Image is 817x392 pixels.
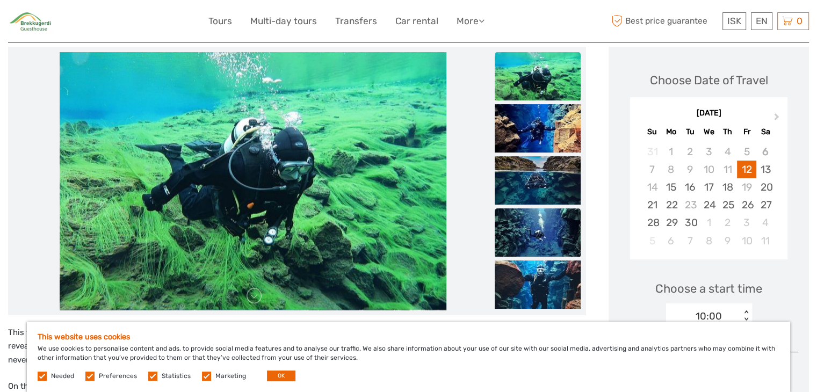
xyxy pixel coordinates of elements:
div: Choose Friday, September 26th, 2025 [737,196,756,214]
div: Not available Thursday, September 11th, 2025 [718,161,737,178]
span: Choose a start time [655,280,762,297]
div: Not available Sunday, October 5th, 2025 [642,232,661,250]
span: Best price guarantee [609,12,720,30]
div: Choose Friday, September 12th, 2025 [737,161,756,178]
div: Choose Monday, October 6th, 2025 [662,232,681,250]
div: EN [751,12,772,30]
div: We [699,125,718,139]
div: Choose Saturday, October 11th, 2025 [756,232,775,250]
span: 0 [795,16,804,26]
div: Not available Tuesday, September 2nd, 2025 [681,143,699,161]
p: We're away right now. Please check back later! [15,19,121,27]
img: 4c8f9f0877314ad99aad216875eec654_slider_thumbnail.jpg [495,104,581,153]
div: Choose Wednesday, September 17th, 2025 [699,178,718,196]
div: Choose Saturday, October 4th, 2025 [756,214,775,231]
img: 5b2f5c1b8a2a498286361b2c66f65cdc_slider_thumbnail.jpg [495,52,581,100]
img: 5b2f5c1b8a2a498286361b2c66f65cdc_main_slider.jpg [60,52,446,310]
div: Not available Thursday, September 4th, 2025 [718,143,737,161]
div: Sa [756,125,775,139]
div: [DATE] [630,108,787,119]
div: Not available Friday, September 5th, 2025 [737,143,756,161]
div: Tu [681,125,699,139]
div: 10:00 [696,309,722,323]
div: Not available Saturday, September 6th, 2025 [756,143,775,161]
img: 810-a9006e09-e410-48fe-83d8-27309c1dea7f_logo_small.jpg [8,8,54,34]
div: Not available Tuesday, September 23rd, 2025 [681,196,699,214]
div: Not available Tuesday, September 9th, 2025 [681,161,699,178]
div: Choose Saturday, September 13th, 2025 [756,161,775,178]
label: Needed [51,372,74,381]
div: Not available Wednesday, September 10th, 2025 [699,161,718,178]
div: Choose Sunday, September 21st, 2025 [642,196,661,214]
div: Not available Sunday, September 14th, 2025 [642,178,661,196]
button: Next Month [769,111,786,128]
div: Choose Wednesday, October 1st, 2025 [699,214,718,231]
div: Mo [662,125,681,139]
a: Multi-day tours [250,13,317,29]
div: Choose Monday, September 22nd, 2025 [662,196,681,214]
p: This thrilling tour takes you to the Silfra fissure, which is filled with fresh spring water, mak... [8,326,586,367]
div: Choose Saturday, September 20th, 2025 [756,178,775,196]
div: Choose Thursday, September 25th, 2025 [718,196,737,214]
div: Not available Monday, September 1st, 2025 [662,143,681,161]
div: Choose Saturday, September 27th, 2025 [756,196,775,214]
div: Choose Tuesday, September 16th, 2025 [681,178,699,196]
div: Choose Friday, October 10th, 2025 [737,232,756,250]
div: Choose Wednesday, September 24th, 2025 [699,196,718,214]
div: Choose Thursday, September 18th, 2025 [718,178,737,196]
label: Preferences [99,372,137,381]
div: Not available Wednesday, September 3rd, 2025 [699,143,718,161]
div: Su [642,125,661,139]
div: Not available Sunday, September 7th, 2025 [642,161,661,178]
div: Fr [737,125,756,139]
div: Choose Sunday, September 28th, 2025 [642,214,661,231]
div: Not available Sunday, August 31st, 2025 [642,143,661,161]
div: Choose Monday, September 15th, 2025 [662,178,681,196]
a: Car rental [395,13,438,29]
div: Th [718,125,737,139]
label: Statistics [162,372,191,381]
img: 5aa781c5d8d447359182936393293919_slider_thumbnail.jpg [495,156,581,205]
img: 5270ede54b184906aab11ba895c507af_slider_thumbnail.jpg [495,260,581,309]
div: Choose Monday, September 29th, 2025 [662,214,681,231]
a: More [457,13,485,29]
label: Marketing [215,372,246,381]
a: Transfers [335,13,377,29]
div: Choose Wednesday, October 8th, 2025 [699,232,718,250]
div: < > [742,310,751,322]
div: Choose Tuesday, September 30th, 2025 [681,214,699,231]
div: Choose Thursday, October 9th, 2025 [718,232,737,250]
div: Not available Friday, September 19th, 2025 [737,178,756,196]
img: 835b681a6ec14a0b95e8c32db2216a2c_slider_thumbnail.jpg [495,208,581,257]
a: Tours [208,13,232,29]
div: We use cookies to personalise content and ads, to provide social media features and to analyse ou... [27,322,790,392]
button: Open LiveChat chat widget [124,17,136,30]
div: Choose Date of Travel [650,72,768,89]
h5: This website uses cookies [38,332,779,342]
button: OK [267,371,295,381]
div: Choose Thursday, October 2nd, 2025 [718,214,737,231]
div: Choose Friday, October 3rd, 2025 [737,214,756,231]
div: Choose Tuesday, October 7th, 2025 [681,232,699,250]
span: ISK [727,16,741,26]
div: Not available Monday, September 8th, 2025 [662,161,681,178]
div: month 2025-09 [634,143,784,250]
